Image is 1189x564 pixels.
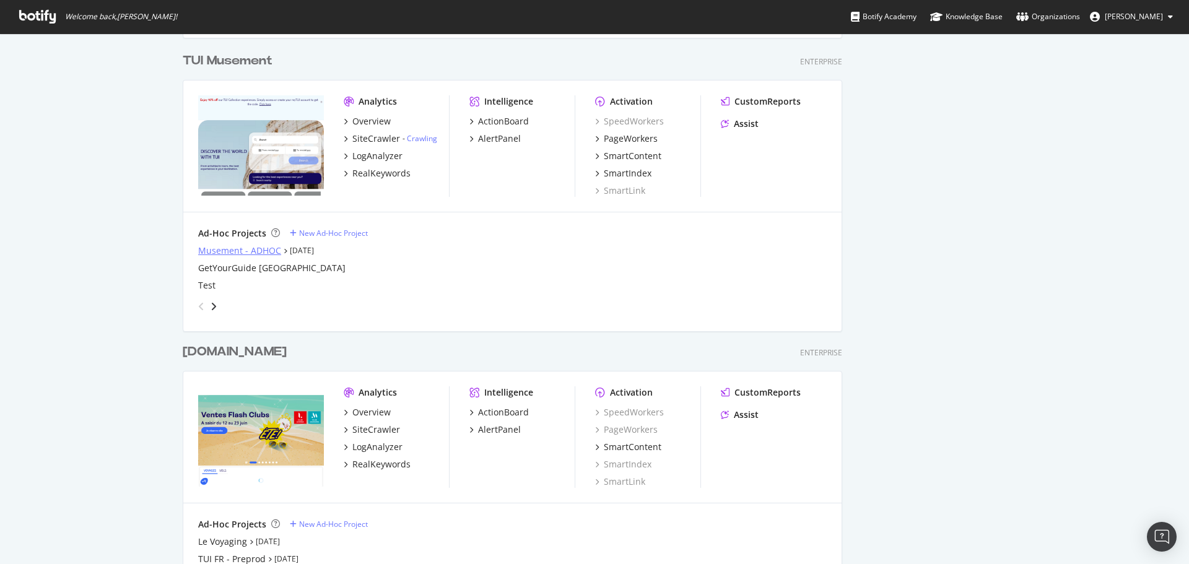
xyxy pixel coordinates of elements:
[274,553,298,564] a: [DATE]
[198,386,324,487] img: tui.fr
[198,536,247,548] a: Le Voyaging
[183,52,277,70] a: TUI Musement
[65,12,177,22] span: Welcome back, [PERSON_NAME] !
[478,423,521,436] div: AlertPanel
[734,409,759,421] div: Assist
[469,115,529,128] a: ActionBoard
[352,458,411,471] div: RealKeywords
[721,118,759,130] a: Assist
[344,132,437,145] a: SiteCrawler- Crawling
[344,167,411,180] a: RealKeywords
[469,406,529,419] a: ActionBoard
[1147,522,1177,552] div: Open Intercom Messenger
[344,441,403,453] a: LogAnalyzer
[403,133,437,144] div: -
[183,343,287,361] div: [DOMAIN_NAME]
[344,406,391,419] a: Overview
[734,386,801,399] div: CustomReports
[352,132,400,145] div: SiteCrawler
[478,406,529,419] div: ActionBoard
[484,386,533,399] div: Intelligence
[800,347,842,358] div: Enterprise
[290,245,314,256] a: [DATE]
[299,228,368,238] div: New Ad-Hoc Project
[595,406,664,419] a: SpeedWorkers
[721,409,759,421] a: Assist
[290,519,368,529] a: New Ad-Hoc Project
[352,150,403,162] div: LogAnalyzer
[344,115,391,128] a: Overview
[734,118,759,130] div: Assist
[352,441,403,453] div: LogAnalyzer
[595,458,651,471] a: SmartIndex
[1105,11,1163,22] span: Gabriele Frau
[595,184,645,197] a: SmartLink
[595,132,658,145] a: PageWorkers
[484,95,533,108] div: Intelligence
[478,115,529,128] div: ActionBoard
[604,167,651,180] div: SmartIndex
[344,423,400,436] a: SiteCrawler
[595,441,661,453] a: SmartContent
[344,458,411,471] a: RealKeywords
[604,441,661,453] div: SmartContent
[359,386,397,399] div: Analytics
[183,52,272,70] div: TUI Musement
[604,150,661,162] div: SmartContent
[851,11,917,23] div: Botify Academy
[610,95,653,108] div: Activation
[352,423,400,436] div: SiteCrawler
[209,300,218,313] div: angle-right
[183,343,292,361] a: [DOMAIN_NAME]
[290,228,368,238] a: New Ad-Hoc Project
[1080,7,1183,27] button: [PERSON_NAME]
[469,423,521,436] a: AlertPanel
[299,519,368,529] div: New Ad-Hoc Project
[198,279,216,292] a: Test
[256,536,280,547] a: [DATE]
[407,133,437,144] a: Crawling
[478,132,521,145] div: AlertPanel
[198,518,266,531] div: Ad-Hoc Projects
[595,475,645,488] a: SmartLink
[610,386,653,399] div: Activation
[359,95,397,108] div: Analytics
[604,132,658,145] div: PageWorkers
[721,95,801,108] a: CustomReports
[198,95,324,196] img: musement.com
[595,150,661,162] a: SmartContent
[721,386,801,399] a: CustomReports
[595,423,658,436] a: PageWorkers
[595,115,664,128] a: SpeedWorkers
[1016,11,1080,23] div: Organizations
[193,297,209,316] div: angle-left
[198,245,281,257] a: Musement - ADHOC
[352,167,411,180] div: RealKeywords
[595,167,651,180] a: SmartIndex
[800,56,842,67] div: Enterprise
[930,11,1003,23] div: Knowledge Base
[198,227,266,240] div: Ad-Hoc Projects
[344,150,403,162] a: LogAnalyzer
[352,406,391,419] div: Overview
[352,115,391,128] div: Overview
[469,132,521,145] a: AlertPanel
[198,262,346,274] a: GetYourGuide [GEOGRAPHIC_DATA]
[734,95,801,108] div: CustomReports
